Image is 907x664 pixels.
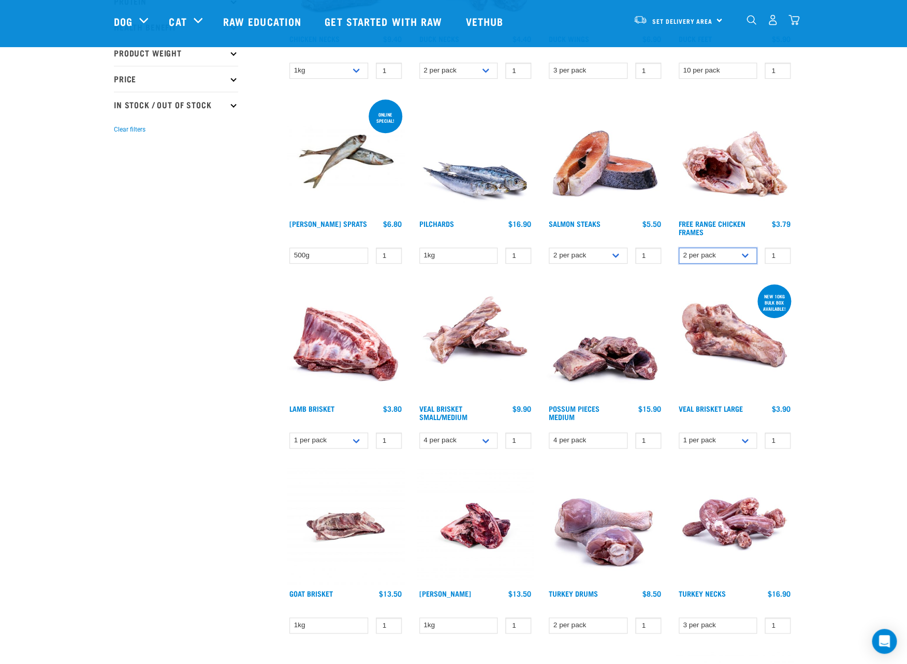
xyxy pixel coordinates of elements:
[642,589,661,598] div: $8.50
[635,617,661,633] input: 1
[383,220,402,228] div: $6.80
[314,1,455,42] a: Get started with Raw
[546,467,664,585] img: 1253 Turkey Drums 01
[633,15,647,24] img: van-moving.png
[635,432,661,449] input: 1
[757,288,791,316] div: new 10kg bulk box available!
[376,432,402,449] input: 1
[549,407,599,418] a: Possum Pieces Medium
[114,40,238,66] p: Product Weight
[768,589,791,598] div: $16.90
[549,222,601,225] a: Salmon Steaks
[505,248,531,264] input: 1
[772,405,791,413] div: $3.90
[287,282,404,400] img: 1240 Lamb Brisket Pieces 01
[419,222,454,225] a: Pilchards
[417,282,534,400] img: 1207 Veal Brisket 4pp 01
[549,591,598,595] a: Turkey Drums
[383,405,402,413] div: $3.80
[638,405,661,413] div: $15.90
[376,248,402,264] input: 1
[508,220,531,228] div: $16.90
[652,19,712,23] span: Set Delivery Area
[676,97,794,215] img: 1236 Chicken Frame Turks 01
[642,220,661,228] div: $5.50
[114,92,238,118] p: In Stock / Out Of Stock
[417,467,534,585] img: Venison Brisket Bone 1662
[765,617,791,633] input: 1
[287,97,404,215] img: Jack Mackarel Sparts Raw Fish For Dogs
[114,66,238,92] p: Price
[169,13,186,29] a: Cat
[114,13,133,29] a: Dog
[114,125,145,134] button: Clear filters
[376,617,402,633] input: 1
[765,63,791,79] input: 1
[417,97,534,215] img: Four Whole Pilchards
[676,467,794,585] img: 1259 Turkey Necks 01
[513,405,531,413] div: $9.90
[289,222,367,225] a: [PERSON_NAME] Sprats
[676,282,794,400] img: 1205 Veal Brisket 1pp 01
[546,97,664,215] img: 1148 Salmon Steaks 01
[369,107,402,128] div: ONLINE SPECIAL!
[289,591,333,595] a: Goat Brisket
[679,407,743,410] a: Veal Brisket Large
[788,15,799,25] img: home-icon@2x.png
[772,220,791,228] div: $3.79
[505,617,531,633] input: 1
[289,407,334,410] a: Lamb Brisket
[213,1,314,42] a: Raw Education
[419,591,471,595] a: [PERSON_NAME]
[747,15,756,25] img: home-icon-1@2x.png
[765,432,791,449] input: 1
[505,432,531,449] input: 1
[872,629,897,654] div: Open Intercom Messenger
[679,591,726,595] a: Turkey Necks
[287,467,404,585] img: Goat Brisket
[379,589,402,598] div: $13.50
[765,248,791,264] input: 1
[505,63,531,79] input: 1
[455,1,516,42] a: Vethub
[635,248,661,264] input: 1
[508,589,531,598] div: $13.50
[767,15,778,25] img: user.png
[679,222,745,234] a: Free Range Chicken Frames
[546,282,664,400] img: 1203 Possum Pieces Medium 01
[635,63,661,79] input: 1
[419,407,467,418] a: Veal Brisket Small/Medium
[376,63,402,79] input: 1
